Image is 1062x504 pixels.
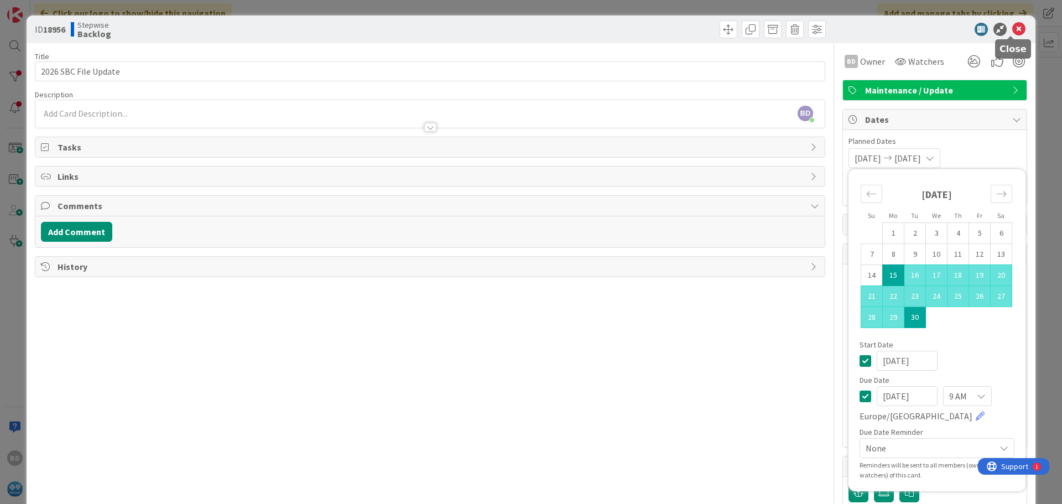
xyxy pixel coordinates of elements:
[23,2,50,15] span: Support
[58,260,805,273] span: History
[35,61,825,81] input: type card name here...
[948,286,969,307] td: Selected. Thursday, 09/25/2025 12:00 PM
[877,386,938,406] input: MM/DD/YYYY
[926,223,948,244] td: Choose Wednesday, 09/03/2025 12:00 PM as your check-in date. It’s available.
[35,51,49,61] label: Title
[883,307,904,328] td: Selected. Monday, 09/29/2025 12:00 PM
[861,185,882,203] div: Move backward to switch to the previous month.
[911,211,918,220] small: Tu
[860,55,885,68] span: Owner
[861,286,883,307] td: Selected. Sunday, 09/21/2025 12:00 PM
[969,244,991,265] td: Choose Friday, 09/12/2025 12:00 PM as your check-in date. It’s available.
[883,286,904,307] td: Selected. Monday, 09/22/2025 12:00 PM
[883,265,904,286] td: Selected as start date. Monday, 09/15/2025 12:00 PM
[991,185,1012,203] div: Move forward to switch to the next month.
[43,24,65,35] b: 18956
[889,211,897,220] small: Mo
[999,44,1027,54] h5: Close
[949,388,967,404] span: 9 AM
[926,286,948,307] td: Selected. Wednesday, 09/24/2025 12:00 PM
[954,211,962,220] small: Th
[904,307,926,328] td: Selected as end date. Tuesday, 09/30/2025 12:00 PM
[58,170,805,183] span: Links
[991,244,1012,265] td: Choose Saturday, 09/13/2025 12:00 PM as your check-in date. It’s available.
[58,199,805,212] span: Comments
[894,152,921,165] span: [DATE]
[861,244,883,265] td: Choose Sunday, 09/07/2025 12:00 PM as your check-in date. It’s available.
[798,106,813,121] span: BD
[866,440,990,456] span: None
[904,265,926,286] td: Selected. Tuesday, 09/16/2025 12:00 PM
[860,460,1014,480] div: Reminders will be sent to all members (owner and watchers) of this card.
[860,341,893,349] span: Start Date
[860,376,889,384] span: Due Date
[948,244,969,265] td: Choose Thursday, 09/11/2025 12:00 PM as your check-in date. It’s available.
[997,211,1004,220] small: Sa
[77,20,111,29] span: Stepwise
[991,265,1012,286] td: Selected. Saturday, 09/20/2025 12:00 PM
[845,55,858,68] div: BD
[855,152,881,165] span: [DATE]
[991,223,1012,244] td: Choose Saturday, 09/06/2025 12:00 PM as your check-in date. It’s available.
[865,84,1007,97] span: Maintenance / Update
[883,223,904,244] td: Choose Monday, 09/01/2025 12:00 PM as your check-in date. It’s available.
[932,211,941,220] small: We
[77,29,111,38] b: Backlog
[991,286,1012,307] td: Selected. Saturday, 09/27/2025 12:00 PM
[877,351,938,371] input: MM/DD/YYYY
[883,244,904,265] td: Choose Monday, 09/08/2025 12:00 PM as your check-in date. It’s available.
[904,286,926,307] td: Selected. Tuesday, 09/23/2025 12:00 PM
[969,286,991,307] td: Selected. Friday, 09/26/2025 12:00 PM
[58,4,60,13] div: 1
[904,223,926,244] td: Choose Tuesday, 09/02/2025 12:00 PM as your check-in date. It’s available.
[926,265,948,286] td: Selected. Wednesday, 09/17/2025 12:00 PM
[922,188,952,201] strong: [DATE]
[948,265,969,286] td: Selected. Thursday, 09/18/2025 12:00 PM
[868,211,875,220] small: Su
[861,265,883,286] td: Choose Sunday, 09/14/2025 12:00 PM as your check-in date. It’s available.
[904,244,926,265] td: Choose Tuesday, 09/09/2025 12:00 PM as your check-in date. It’s available.
[848,136,1021,147] span: Planned Dates
[977,211,982,220] small: Fr
[948,223,969,244] td: Choose Thursday, 09/04/2025 12:00 PM as your check-in date. It’s available.
[35,23,65,36] span: ID
[861,307,883,328] td: Selected. Sunday, 09/28/2025 12:00 PM
[41,222,112,242] button: Add Comment
[908,55,944,68] span: Watchers
[969,265,991,286] td: Selected. Friday, 09/19/2025 12:00 PM
[926,244,948,265] td: Choose Wednesday, 09/10/2025 12:00 PM as your check-in date. It’s available.
[848,175,1024,341] div: Calendar
[865,113,1007,126] span: Dates
[860,428,923,436] span: Due Date Reminder
[969,223,991,244] td: Choose Friday, 09/05/2025 12:00 PM as your check-in date. It’s available.
[860,409,972,423] span: Europe/[GEOGRAPHIC_DATA]
[35,90,73,100] span: Description
[58,141,805,154] span: Tasks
